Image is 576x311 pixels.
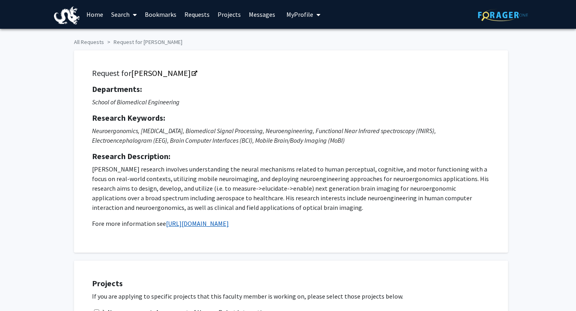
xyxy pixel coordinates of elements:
[180,0,214,28] a: Requests
[478,9,528,21] img: ForagerOne Logo
[92,126,490,145] p: Neuroergonomics, [MEDICAL_DATA], Biomedical Signal Processing, Neuroengineering, Functional Near ...
[6,275,34,305] iframe: Chat
[54,6,80,24] img: Drexel University Logo
[92,98,180,106] i: School of Biomedical Engineering
[92,113,165,123] strong: Research Keywords:
[92,164,490,212] p: [PERSON_NAME] research involves understanding the neural mechanisms related to human perceptual, ...
[74,38,104,46] a: All Requests
[131,68,196,78] a: Opens in a new tab
[92,84,142,94] strong: Departments:
[92,164,490,228] p: Fore more information see
[214,0,245,28] a: Projects
[92,151,170,161] strong: Research Description:
[286,10,313,18] span: My Profile
[92,291,500,301] p: If you are applying to specific projects that this faculty member is working on, please select th...
[141,0,180,28] a: Bookmarks
[92,68,490,78] h5: Request for
[92,278,123,288] strong: Projects
[245,0,279,28] a: Messages
[166,219,229,227] a: [URL][DOMAIN_NAME]
[74,35,502,46] ol: breadcrumb
[82,0,107,28] a: Home
[104,38,182,46] li: Request for [PERSON_NAME]
[107,0,141,28] a: Search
